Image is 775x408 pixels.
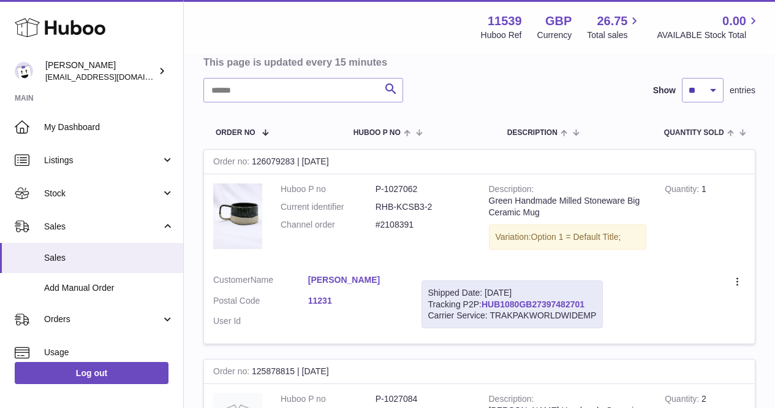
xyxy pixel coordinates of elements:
span: entries [730,85,755,96]
span: Listings [44,155,161,166]
dd: P-1027084 [376,393,471,405]
strong: Quantity [665,184,701,197]
dt: Name [213,274,308,289]
span: 26.75 [597,13,627,29]
div: Currency [537,29,572,41]
h3: This page is updated every 15 minutes [203,55,752,69]
strong: Quantity [665,394,701,407]
label: Show [653,85,676,96]
td: 1 [656,174,755,265]
span: Stock [44,188,161,199]
span: Description [507,129,558,137]
dd: RHB-KCSB3-2 [376,201,471,213]
div: Tracking P2P: [422,280,603,329]
a: HUB1080GB27397482701 [482,299,584,309]
dt: Huboo P no [281,183,376,195]
span: Quantity Sold [664,129,724,137]
dt: User Id [213,315,308,327]
div: Huboo Ref [481,29,522,41]
div: Shipped Date: [DATE] [428,287,597,299]
span: Customer [213,275,251,285]
div: 126079283 | [DATE] [204,150,755,174]
dt: Channel order [281,219,376,231]
span: Orders [44,314,161,325]
span: Huboo P no [353,129,401,137]
div: 125878815 | [DATE] [204,360,755,384]
span: AVAILABLE Stock Total [657,29,760,41]
a: 11231 [308,295,403,307]
strong: Description [489,394,534,407]
span: Order No [216,129,255,137]
span: Option 1 = Default Title; [531,232,621,242]
span: Sales [44,252,174,264]
img: alperaslan1535@gmail.com [15,62,33,80]
div: Carrier Service: TRAKPAKWORLDWIDEMP [428,310,597,321]
a: 0.00 AVAILABLE Stock Total [657,13,760,41]
div: Variation: [489,225,647,250]
div: Green Handmade Milled Stoneware Big Ceramic Mug [489,195,647,218]
strong: Description [489,184,534,197]
a: [PERSON_NAME] [308,274,403,286]
span: Usage [44,347,174,358]
div: [PERSON_NAME] [45,60,156,83]
dt: Postal Code [213,295,308,310]
dd: #2108391 [376,219,471,231]
strong: GBP [545,13,572,29]
span: [EMAIL_ADDRESS][DOMAIN_NAME] [45,72,180,82]
span: 0.00 [722,13,746,29]
strong: 11539 [488,13,522,29]
dt: Current identifier [281,201,376,213]
dd: P-1027062 [376,183,471,195]
a: Log out [15,362,168,384]
span: Sales [44,221,161,233]
span: Add Manual Order [44,282,174,294]
strong: Order no [213,156,252,169]
img: kopya55.jpg [213,183,262,249]
strong: Order no [213,366,252,379]
span: My Dashboard [44,121,174,133]
a: 26.75 Total sales [587,13,641,41]
span: Total sales [587,29,641,41]
dt: Huboo P no [281,393,376,405]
